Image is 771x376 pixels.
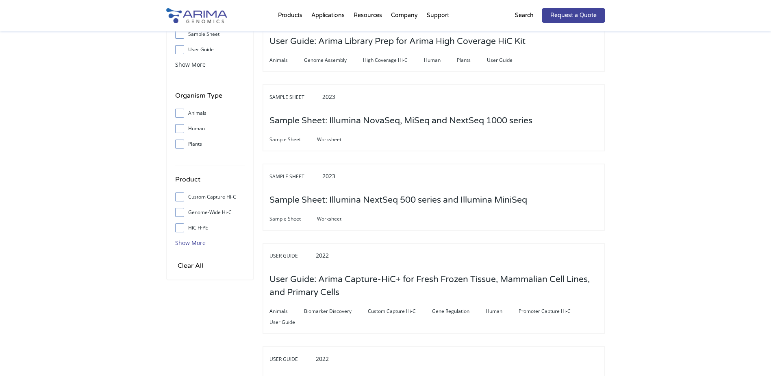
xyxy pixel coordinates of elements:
span: Sample Sheet [269,92,321,102]
h3: Sample Sheet: Illumina NextSeq 500 series and Illumina MiniSeq [269,188,527,213]
span: 2023 [322,93,335,101]
a: User Guide: Arima Library Prep for Arima High Coverage HiC Kit [269,37,526,46]
label: Custom Capture Hi-C [175,191,245,203]
span: Sample Sheet [269,172,321,181]
span: Biomarker Discovery [304,306,368,316]
label: Human [175,122,245,135]
img: Arima-Genomics-logo [166,8,227,23]
span: Worksheet [317,214,358,224]
span: Custom Capture Hi-C [368,306,432,316]
span: Sample Sheet [269,214,317,224]
input: Clear All [175,260,206,271]
span: User Guide [269,354,314,364]
label: Plants [175,138,245,150]
span: Show More [175,239,206,247]
label: Animals [175,107,245,119]
span: Promoter Capture Hi-C [519,306,587,316]
a: Sample Sheet: Illumina NovaSeq, MiSeq and NextSeq 1000 series [269,116,532,125]
span: Human [486,306,519,316]
span: Worksheet [317,135,358,144]
span: Gene Regulation [432,306,486,316]
h3: Sample Sheet: Illumina NovaSeq, MiSeq and NextSeq 1000 series [269,108,532,133]
label: User Guide [175,44,245,56]
label: Genome-Wide Hi-C [175,206,245,219]
h3: User Guide: Arima Library Prep for Arima High Coverage HiC Kit [269,29,526,54]
span: User Guide [487,55,529,65]
span: Human [424,55,457,65]
label: Sample Sheet [175,28,245,40]
span: High Coverage Hi-C [363,55,424,65]
h4: Organism Type [175,90,245,107]
span: 2023 [322,172,335,180]
p: Search [515,10,534,21]
a: Request a Quote [542,8,605,23]
span: 2022 [316,355,329,363]
span: Show More [175,61,206,68]
a: Sample Sheet: Illumina NextSeq 500 series and Illumina MiniSeq [269,196,527,205]
span: Plants [457,55,487,65]
span: Animals [269,55,304,65]
span: Sample Sheet [269,135,317,144]
h4: Product [175,174,245,191]
span: User Guide [269,251,314,261]
span: User Guide [269,317,311,327]
span: 2022 [316,251,329,259]
span: Animals [269,306,304,316]
a: User Guide: Arima Capture-HiC+ for Fresh Frozen Tissue, Mammalian Cell Lines, and Primary Cells [269,288,598,297]
label: HiC FFPE [175,222,245,234]
span: Genome Assembly [304,55,363,65]
h3: User Guide: Arima Capture-HiC+ for Fresh Frozen Tissue, Mammalian Cell Lines, and Primary Cells [269,267,598,305]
